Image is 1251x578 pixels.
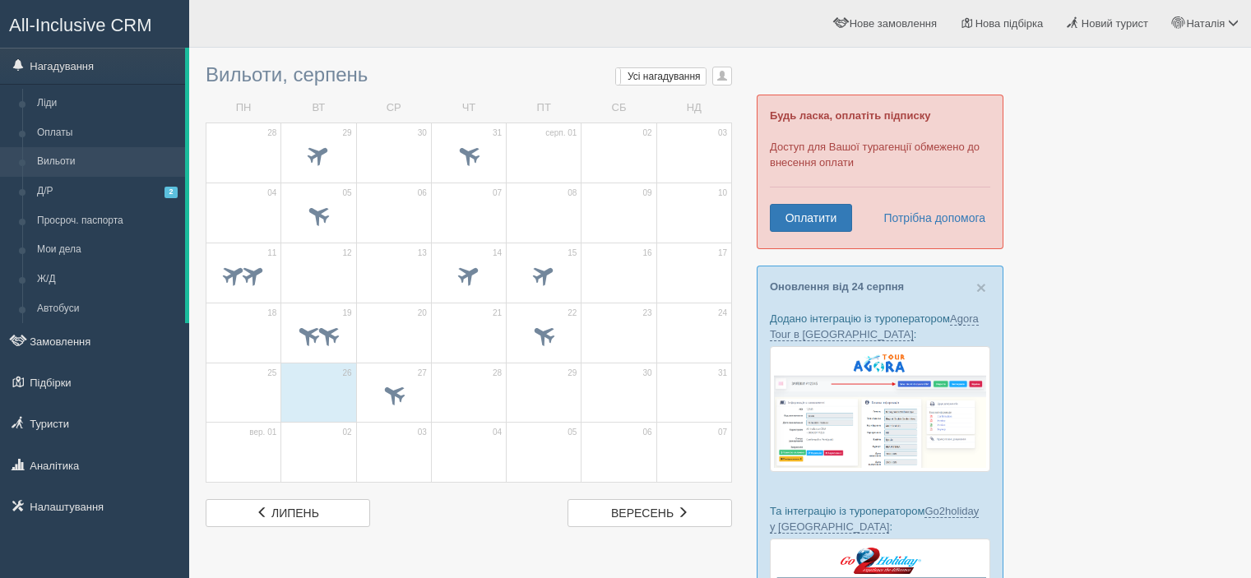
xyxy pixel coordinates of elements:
a: Д/Р2 [30,177,185,206]
a: Оплатити [770,204,852,232]
span: 23 [643,307,652,319]
span: 25 [267,368,276,379]
span: Нове замовлення [850,17,937,30]
span: 21 [493,307,502,319]
a: Ж/Д [30,265,185,294]
span: 04 [267,187,276,199]
span: 20 [418,307,427,319]
span: Наталія [1186,17,1225,30]
span: 16 [643,247,652,259]
td: ВТ [281,94,356,123]
a: Agora Tour в [GEOGRAPHIC_DATA] [770,312,979,341]
td: ЧТ [431,94,506,123]
img: agora-tour-%D0%B7%D0%B0%D1%8F%D0%B2%D0%BA%D0%B8-%D1%81%D1%80%D0%BC-%D0%B4%D0%BB%D1%8F-%D1%82%D1%8... [770,346,990,472]
a: Оновлення від 24 серпня [770,280,904,293]
a: липень [206,499,370,527]
span: 2 [164,187,178,197]
span: 06 [643,427,652,438]
span: 08 [568,187,577,199]
span: 31 [718,368,727,379]
td: НД [656,94,731,123]
span: 12 [342,247,351,259]
span: серп. 01 [545,127,577,139]
span: 07 [718,427,727,438]
td: ПН [206,94,281,123]
span: × [976,278,986,297]
a: Потрібна допомога [873,204,986,232]
a: вересень [568,499,732,527]
span: 02 [342,427,351,438]
span: All-Inclusive CRM [9,15,152,35]
span: 05 [568,427,577,438]
span: 04 [493,427,502,438]
span: 28 [267,127,276,139]
b: Будь ласка, оплатіть підписку [770,109,930,122]
span: 13 [418,247,427,259]
span: 19 [342,307,351,319]
td: СР [356,94,431,123]
span: 17 [718,247,727,259]
span: 09 [643,187,652,199]
span: вер. 01 [249,427,276,438]
span: 03 [718,127,727,139]
a: Оплаты [30,118,185,148]
span: 02 [643,127,652,139]
span: 11 [267,247,276,259]
p: Та інтеграцію із туроператором : [770,503,990,534]
td: СБ [581,94,656,123]
span: 29 [568,368,577,379]
span: Новий турист [1082,17,1148,30]
a: Просроч. паспорта [30,206,185,236]
h3: Вильоти, серпень [206,64,732,86]
span: 30 [418,127,427,139]
span: 29 [342,127,351,139]
a: Вильоти [30,147,185,177]
span: 22 [568,307,577,319]
span: 28 [493,368,502,379]
a: Ліди [30,89,185,118]
p: Додано інтеграцію із туроператором : [770,311,990,342]
span: 30 [643,368,652,379]
div: Доступ для Вашої турагенції обмежено до внесення оплати [757,95,1003,249]
span: 18 [267,307,276,319]
span: липень [271,506,319,520]
span: 06 [418,187,427,199]
span: 24 [718,307,727,319]
span: Нова підбірка [975,17,1044,30]
a: All-Inclusive CRM [1,1,188,46]
a: Мои дела [30,235,185,265]
span: 07 [493,187,502,199]
span: 31 [493,127,502,139]
span: 03 [418,427,427,438]
span: 15 [568,247,577,259]
span: вересень [611,506,674,520]
span: 27 [418,368,427,379]
span: Усі нагадування [628,71,701,82]
span: 05 [342,187,351,199]
span: 10 [718,187,727,199]
a: Автобуси [30,294,185,324]
td: ПТ [507,94,581,123]
button: Close [976,279,986,296]
span: 14 [493,247,502,259]
span: 26 [342,368,351,379]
